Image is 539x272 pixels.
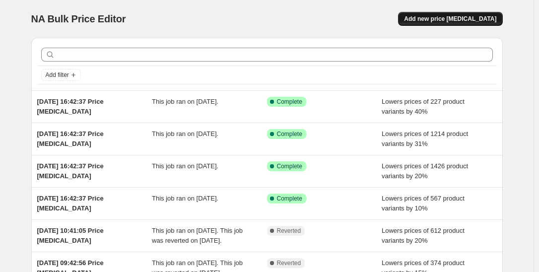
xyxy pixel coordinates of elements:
span: This job ran on [DATE]. This job was reverted on [DATE]. [152,227,243,244]
span: Complete [277,162,302,170]
span: This job ran on [DATE]. [152,162,218,170]
span: This job ran on [DATE]. [152,98,218,105]
span: Complete [277,130,302,138]
span: Reverted [277,259,301,267]
span: Lowers prices of 612 product variants by 20% [382,227,465,244]
span: This job ran on [DATE]. [152,130,218,137]
span: Lowers prices of 1426 product variants by 20% [382,162,468,180]
span: Lowers prices of 567 product variants by 10% [382,195,465,212]
button: Add filter [41,69,81,81]
span: [DATE] 16:42:37 Price [MEDICAL_DATA] [37,162,104,180]
span: Reverted [277,227,301,235]
button: Add new price [MEDICAL_DATA] [398,12,502,26]
span: [DATE] 16:42:37 Price [MEDICAL_DATA] [37,195,104,212]
span: [DATE] 16:42:37 Price [MEDICAL_DATA] [37,130,104,147]
span: Complete [277,98,302,106]
span: Lowers prices of 1214 product variants by 31% [382,130,468,147]
span: This job ran on [DATE]. [152,195,218,202]
span: Lowers prices of 227 product variants by 40% [382,98,465,115]
span: [DATE] 16:42:37 Price [MEDICAL_DATA] [37,98,104,115]
span: Add filter [46,71,69,79]
span: [DATE] 10:41:05 Price [MEDICAL_DATA] [37,227,104,244]
span: Complete [277,195,302,203]
span: Add new price [MEDICAL_DATA] [404,15,496,23]
span: NA Bulk Price Editor [31,13,126,24]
